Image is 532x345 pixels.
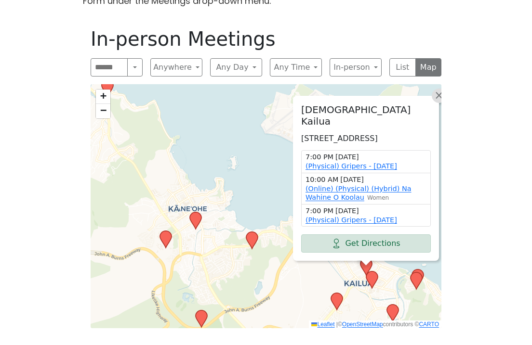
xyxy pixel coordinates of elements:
[270,58,322,77] button: Any Time
[301,234,431,253] a: Get Directions
[434,89,444,101] span: ×
[91,58,128,77] input: Search
[100,104,106,116] span: −
[301,133,431,144] p: [STREET_ADDRESS]
[330,58,382,77] button: In-person
[91,27,441,51] h1: In-person Meetings
[96,104,110,118] a: Zoom out
[335,153,359,162] span: [DATE]
[306,216,397,224] a: (Physical) Gripers - [DATE]
[335,206,359,216] span: [DATE]
[306,185,411,202] a: (Online) (Physical) (Hybrid) Na Wahine O Koolau
[432,89,446,103] a: Close popup
[306,162,397,170] a: (Physical) Gripers - [DATE]
[306,153,426,162] time: 7:00 PM
[389,58,416,77] button: List
[150,58,202,77] button: Anywhere
[306,175,426,184] time: 10:00 AM
[311,321,334,328] a: Leaflet
[340,175,364,184] span: [DATE]
[100,89,106,102] span: +
[210,58,262,77] button: Any Day
[336,321,338,328] span: |
[127,58,143,77] button: Search
[419,321,439,328] a: CARTO
[342,321,383,328] a: OpenStreetMap
[309,320,441,329] div: © contributors ©
[96,89,110,104] a: Zoom in
[367,194,389,201] small: Women
[306,206,426,216] time: 7:00 PM
[415,58,442,77] button: Map
[301,104,431,127] h2: [DEMOGRAPHIC_DATA] Kailua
